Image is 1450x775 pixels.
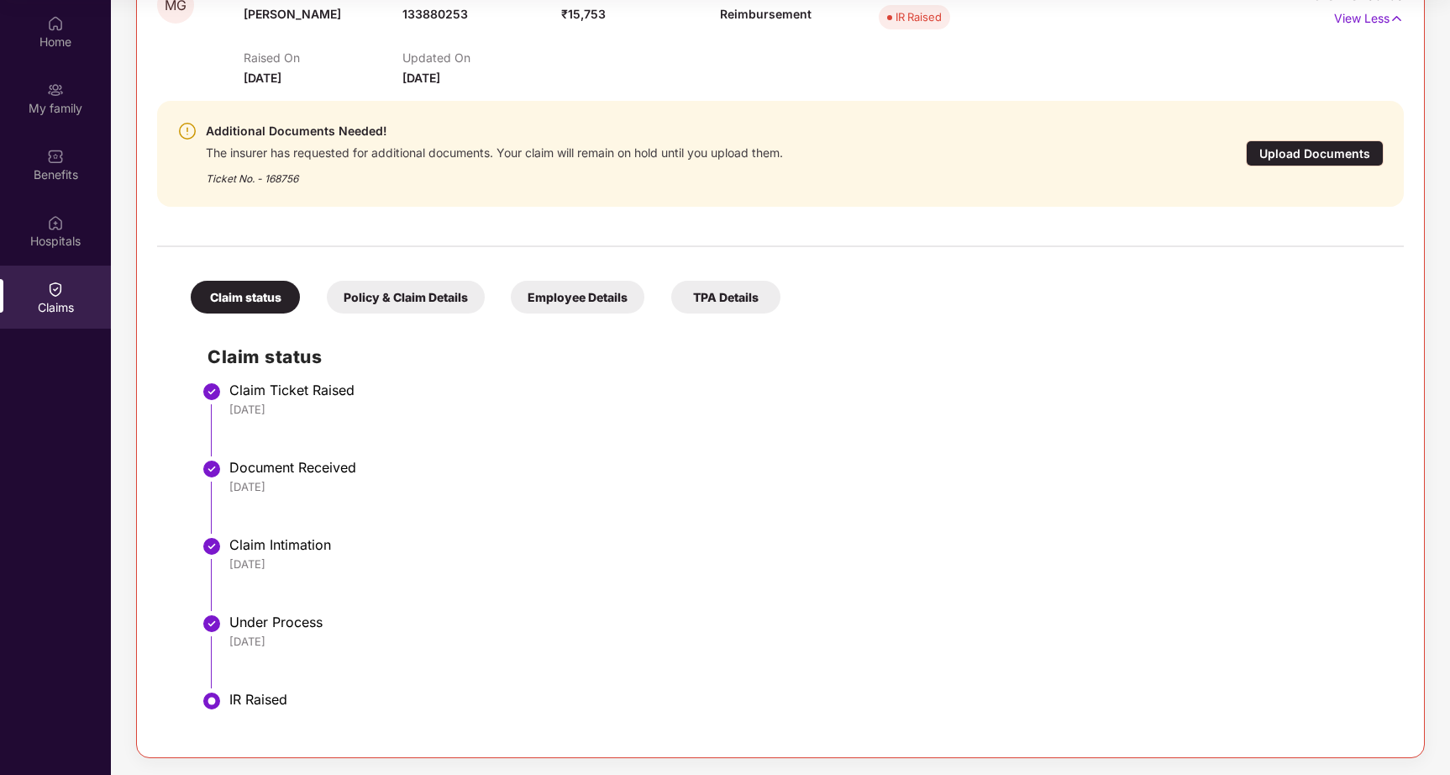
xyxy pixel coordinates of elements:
img: svg+xml;base64,PHN2ZyBpZD0iU3RlcC1Eb25lLTMyeDMyIiB4bWxucz0iaHR0cDovL3d3dy53My5vcmcvMjAwMC9zdmciIH... [202,614,222,634]
img: svg+xml;base64,PHN2ZyBpZD0iU3RlcC1Eb25lLTMyeDMyIiB4bWxucz0iaHR0cDovL3d3dy53My5vcmcvMjAwMC9zdmciIH... [202,536,222,556]
img: svg+xml;base64,PHN2ZyBpZD0iQmVuZWZpdHMiIHhtbG5zPSJodHRwOi8vd3d3LnczLm9yZy8yMDAwL3N2ZyIgd2lkdGg9Ij... [47,148,64,165]
div: IR Raised [896,8,942,25]
span: 133880253 [402,7,468,21]
p: Raised On [244,50,402,65]
div: [DATE] [229,479,1387,494]
div: Claim Intimation [229,536,1387,553]
div: Document Received [229,459,1387,476]
span: [DATE] [244,71,281,85]
div: Upload Documents [1246,140,1384,166]
div: Policy & Claim Details [327,281,485,314]
img: svg+xml;base64,PHN2ZyBpZD0iV2FybmluZ18tXzI0eDI0IiBkYXRhLW5hbWU9Ildhcm5pbmcgLSAyNHgyNCIgeG1sbnM9Im... [177,121,197,141]
div: The insurer has requested for additional documents. Your claim will remain on hold until you uplo... [206,141,783,161]
p: View Less [1334,5,1404,28]
div: [DATE] [229,402,1387,417]
div: Under Process [229,614,1387,630]
h2: Claim status [208,343,1387,371]
span: [DATE] [402,71,440,85]
img: svg+xml;base64,PHN2ZyB4bWxucz0iaHR0cDovL3d3dy53My5vcmcvMjAwMC9zdmciIHdpZHRoPSIxNyIgaGVpZ2h0PSIxNy... [1390,9,1404,28]
div: Claim Ticket Raised [229,382,1387,398]
img: svg+xml;base64,PHN2ZyBpZD0iU3RlcC1Eb25lLTMyeDMyIiB4bWxucz0iaHR0cDovL3d3dy53My5vcmcvMjAwMC9zdmciIH... [202,459,222,479]
div: Ticket No. - 168756 [206,161,783,187]
div: Claim status [191,281,300,314]
div: Employee Details [511,281,644,314]
img: svg+xml;base64,PHN2ZyBpZD0iSG9tZSIgeG1sbnM9Imh0dHA6Ly93d3cudzMub3JnLzIwMDAvc3ZnIiB3aWR0aD0iMjAiIG... [47,15,64,32]
div: TPA Details [671,281,780,314]
p: Updated On [402,50,561,65]
img: svg+xml;base64,PHN2ZyBpZD0iU3RlcC1Eb25lLTMyeDMyIiB4bWxucz0iaHR0cDovL3d3dy53My5vcmcvMjAwMC9zdmciIH... [202,382,222,402]
span: ₹15,753 [561,7,606,21]
img: svg+xml;base64,PHN2ZyB3aWR0aD0iMjAiIGhlaWdodD0iMjAiIHZpZXdCb3g9IjAgMCAyMCAyMCIgZmlsbD0ibm9uZSIgeG... [47,82,64,98]
img: svg+xml;base64,PHN2ZyBpZD0iQ2xhaW0iIHhtbG5zPSJodHRwOi8vd3d3LnczLm9yZy8yMDAwL3N2ZyIgd2lkdGg9IjIwIi... [47,281,64,298]
div: Additional Documents Needed! [206,121,783,141]
div: [DATE] [229,556,1387,572]
div: [DATE] [229,634,1387,649]
div: IR Raised [229,691,1387,708]
span: Reimbursement [720,7,812,21]
img: svg+xml;base64,PHN2ZyBpZD0iSG9zcGl0YWxzIiB4bWxucz0iaHR0cDovL3d3dy53My5vcmcvMjAwMC9zdmciIHdpZHRoPS... [47,214,64,231]
span: [PERSON_NAME] [244,7,341,21]
img: svg+xml;base64,PHN2ZyBpZD0iU3RlcC1BY3RpdmUtMzJ4MzIiIHhtbG5zPSJodHRwOi8vd3d3LnczLm9yZy8yMDAwL3N2Zy... [202,691,222,711]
